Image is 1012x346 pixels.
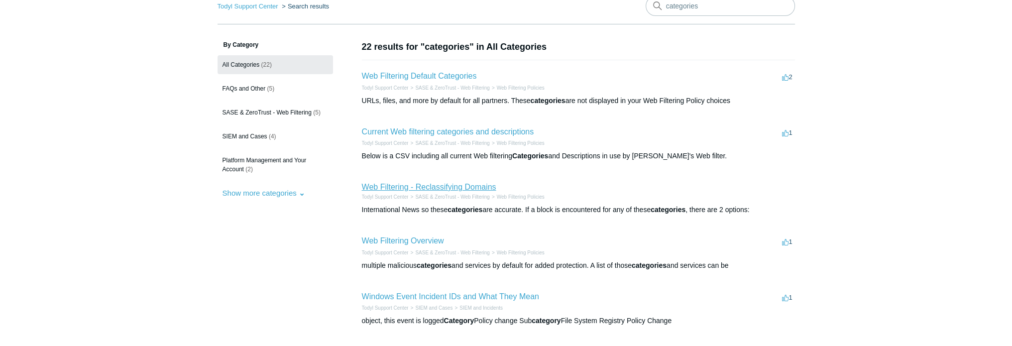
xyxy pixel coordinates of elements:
[408,304,452,312] li: SIEM and Cases
[497,194,545,200] a: Web Filtering Policies
[218,151,333,179] a: Platform Management and Your Account (2)
[415,194,490,200] a: SASE & ZeroTrust - Web Filtering
[362,250,409,255] a: Todyl Support Center
[223,157,307,173] span: Platform Management and Your Account
[415,305,452,311] a: SIEM and Cases
[223,85,266,92] span: FAQs and Other
[362,85,409,91] a: Todyl Support Center
[218,2,280,10] li: Todyl Support Center
[269,133,276,140] span: (4)
[362,72,477,80] a: Web Filtering Default Categories
[417,261,451,269] em: categories
[490,139,545,147] li: Web Filtering Policies
[444,317,474,325] em: Category
[362,316,795,326] div: object, this event is logged Policy change Sub File System Registry Policy Change
[362,292,539,301] a: Windows Event Incident IDs and What They Mean
[313,109,321,116] span: (5)
[362,183,496,191] a: Web Filtering - Reclassifying Domains
[415,250,490,255] a: SASE & ZeroTrust - Web Filtering
[218,184,310,202] button: Show more categories
[408,249,489,256] li: SASE & ZeroTrust - Web Filtering
[452,304,503,312] li: SIEM and Incidents
[632,261,667,269] em: categories
[362,260,795,271] div: multiple malicious and services by default for added protection. A list of those and services can be
[415,140,490,146] a: SASE & ZeroTrust - Web Filtering
[782,294,792,301] span: 1
[490,249,545,256] li: Web Filtering Policies
[362,305,409,311] a: Todyl Support Center
[532,317,561,325] em: category
[408,139,489,147] li: SASE & ZeroTrust - Web Filtering
[459,305,503,311] a: SIEM and Incidents
[223,133,267,140] span: SIEM and Cases
[362,193,409,201] li: Todyl Support Center
[408,193,489,201] li: SASE & ZeroTrust - Web Filtering
[782,73,792,81] span: 2
[218,79,333,98] a: FAQs and Other (5)
[497,85,545,91] a: Web Filtering Policies
[362,194,409,200] a: Todyl Support Center
[651,206,685,214] em: categories
[223,61,260,68] span: All Categories
[261,61,272,68] span: (22)
[362,140,409,146] a: Todyl Support Center
[362,304,409,312] li: Todyl Support Center
[267,85,275,92] span: (5)
[362,151,795,161] div: Below is a CSV including all current Web filtering and Descriptions in use by [PERSON_NAME]'s Web...
[782,238,792,245] span: 1
[497,250,545,255] a: Web Filtering Policies
[782,129,792,136] span: 1
[362,96,795,106] div: URLs, files, and more by default for all partners. These are not displayed in your Web Filtering ...
[512,152,548,160] em: Categories
[362,236,444,245] a: Web Filtering Overview
[362,127,534,136] a: Current Web filtering categories and descriptions
[362,40,795,54] h1: 22 results for "categories" in All Categories
[218,40,333,49] h3: By Category
[362,84,409,92] li: Todyl Support Center
[362,139,409,147] li: Todyl Support Center
[245,166,253,173] span: (2)
[531,97,565,105] em: categories
[497,140,545,146] a: Web Filtering Policies
[218,2,278,10] a: Todyl Support Center
[280,2,329,10] li: Search results
[490,84,545,92] li: Web Filtering Policies
[490,193,545,201] li: Web Filtering Policies
[415,85,490,91] a: SASE & ZeroTrust - Web Filtering
[218,127,333,146] a: SIEM and Cases (4)
[408,84,489,92] li: SASE & ZeroTrust - Web Filtering
[218,103,333,122] a: SASE & ZeroTrust - Web Filtering (5)
[223,109,312,116] span: SASE & ZeroTrust - Web Filtering
[362,205,795,215] div: International News so these are accurate. If a block is encountered for any of these , there are ...
[448,206,482,214] em: categories
[218,55,333,74] a: All Categories (22)
[362,249,409,256] li: Todyl Support Center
